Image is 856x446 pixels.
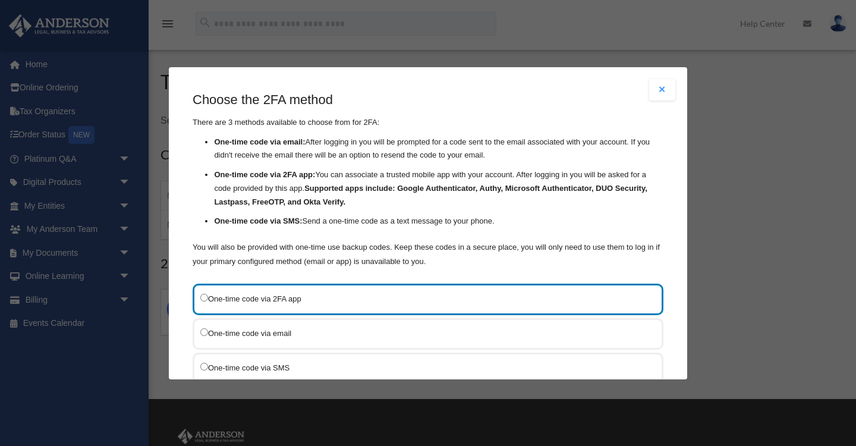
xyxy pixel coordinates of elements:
[214,183,647,206] strong: Supported apps include: Google Authenticator, Authy, Microsoft Authenticator, DUO Security, Lastp...
[214,170,315,179] strong: One-time code via 2FA app:
[214,135,663,162] li: After logging in you will be prompted for a code sent to the email associated with your account. ...
[200,360,644,375] label: One-time code via SMS
[214,216,302,225] strong: One-time code via SMS:
[200,293,208,301] input: One-time code via 2FA app
[200,325,644,340] label: One-time code via email
[200,291,644,306] label: One-time code via 2FA app
[200,362,208,370] input: One-time code via SMS
[214,168,663,209] li: You can associate a trusted mobile app with your account. After logging in you will be asked for ...
[214,215,663,228] li: Send a one-time code as a text message to your phone.
[193,240,663,268] p: You will also be provided with one-time use backup codes. Keep these codes in a secure place, you...
[214,137,305,146] strong: One-time code via email:
[193,91,663,269] div: There are 3 methods available to choose from for 2FA:
[193,91,663,109] h3: Choose the 2FA method
[200,328,208,335] input: One-time code via email
[649,79,675,100] button: Close modal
